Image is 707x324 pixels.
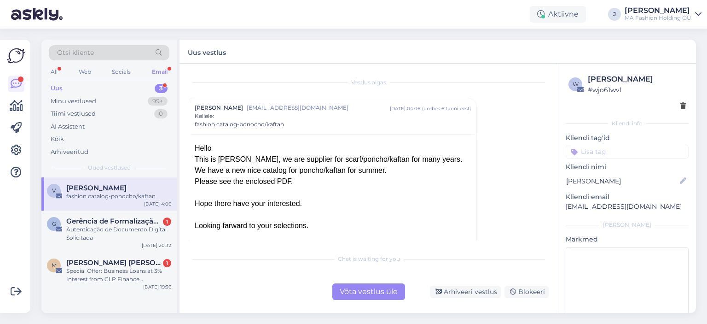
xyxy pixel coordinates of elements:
div: Minu vestlused [51,97,96,106]
p: [EMAIL_ADDRESS][DOMAIN_NAME] [566,202,689,212]
span: G [52,220,56,227]
div: Arhiveeritud [51,147,88,157]
span: Mr Ali Hadi Mohammed Saleh [66,259,162,267]
div: J [608,8,621,21]
span: v [52,187,56,194]
div: Uus [51,84,63,93]
div: Kliendi info [566,119,689,128]
div: Special Offer: Business Loans at 3% Interest from CLP Finance [GEOGRAPHIC_DATA] [66,267,171,283]
p: Kliendi nimi [566,162,689,172]
div: Autenticação de Documento Digital Solicitada [66,225,171,242]
input: Lisa tag [566,145,689,159]
span: [EMAIL_ADDRESS][DOMAIN_NAME] [247,104,390,112]
span: Otsi kliente [57,48,94,58]
span: fashion catalog-ponocho/kaftan [195,120,284,129]
span: M [52,262,57,269]
div: fashion catalog-ponocho/kaftan [66,192,171,200]
p: Märkmed [566,235,689,244]
div: Looking farward to your selections. [195,220,471,231]
div: [PERSON_NAME] [588,74,686,85]
div: AI Assistent [51,122,85,131]
div: This is [PERSON_NAME], we are supplier for scarf/poncho/kaftan for many years. [195,154,471,165]
div: 1 [163,259,171,267]
div: [DATE] 04:06 [390,105,420,112]
div: Kõik [51,135,64,144]
p: Kliendi email [566,192,689,202]
span: [PERSON_NAME] [195,104,243,112]
div: Võta vestlus üle [332,283,405,300]
label: Uus vestlus [188,45,226,58]
div: 0 [154,109,168,118]
div: Aktiivne [530,6,586,23]
div: 1 [163,218,171,226]
span: Kellele : [195,112,214,119]
div: Please see the enclosed PDF. [195,176,471,187]
div: Hope there have your interested. [195,198,471,209]
div: All [49,66,59,78]
div: [DATE] 4:06 [144,200,171,207]
div: [DATE] 20:32 [142,242,171,249]
div: We have a new nice catalog for poncho/kaftan for summer. [195,165,471,176]
div: Chat is waiting for you [189,255,549,263]
input: Lisa nimi [566,176,678,186]
div: ( umbes 6 tunni eest ) [422,105,471,112]
div: Vestlus algas [189,78,549,87]
a: [PERSON_NAME]MA Fashion Holding OÜ [625,7,701,22]
div: MA Fashion Holding OÜ [625,14,691,22]
span: Gerência de Formalização Digital [66,217,162,225]
div: [PERSON_NAME] [566,221,689,229]
div: 3 [155,84,168,93]
span: vince chen [66,184,127,192]
img: Askly Logo [7,47,25,65]
div: Tiimi vestlused [51,109,96,118]
div: Blokeeri [504,286,549,298]
div: 99+ [148,97,168,106]
div: # wjo61wvl [588,85,686,95]
div: [PERSON_NAME] [625,7,691,14]
div: Arhiveeri vestlus [430,286,501,298]
div: Hello [195,143,471,154]
div: Email [150,66,169,78]
span: Uued vestlused [88,164,131,172]
p: Kliendi tag'id [566,133,689,143]
div: Socials [110,66,133,78]
div: Web [77,66,93,78]
div: [DATE] 19:36 [143,283,171,290]
span: w [573,81,579,88]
